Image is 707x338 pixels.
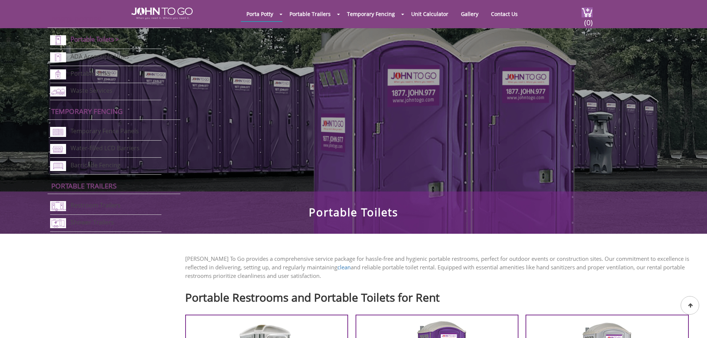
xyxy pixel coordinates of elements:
img: restroom-trailers-new.png [50,201,66,211]
img: cart a [582,7,593,17]
a: Unit Calculator [406,7,454,21]
a: Porta Potties [51,15,101,24]
a: Gallery [455,7,484,21]
a: Water-filled LCD Barriers [71,144,140,152]
a: Porta Potty [241,7,279,21]
a: Temporary Fencing [341,7,400,21]
h2: Portable Restrooms and Portable Toilets for Rent [185,288,696,303]
a: Temporary Fencing [51,106,123,116]
img: chan-link-fencing-new.png [50,127,66,137]
button: Live Chat [677,308,707,338]
a: Portable trailers [51,181,117,190]
img: water-filled%20barriers-new.png [50,144,66,154]
p: [PERSON_NAME] To Go provides a comprehensive service package for hassle-free and hygienic portabl... [185,255,696,280]
a: Portable Trailers [284,7,336,21]
a: Barricade Fencing [71,161,121,169]
a: Portable Sinks [71,69,111,78]
img: barricade-fencing-icon-new.png [50,161,66,171]
a: Contact Us [485,7,523,21]
a: Restroom Trailers [71,201,121,209]
a: Temporary Fence Panels [71,127,139,135]
a: clean [337,263,351,271]
img: ADA-units-new.png [50,52,66,62]
img: waste-services-new.png [50,86,66,96]
img: JOHN to go [131,7,193,19]
img: shower-trailers-new.png [50,218,66,228]
a: Portable Toilets > [71,35,119,43]
a: ADA Accessible Units [71,52,129,60]
a: Shower Trailers [71,218,114,226]
img: portable-sinks-new.png [50,69,66,79]
img: portable-toilets-new.png [50,35,66,45]
a: Waste Services [71,86,112,95]
span: (0) [584,12,593,27]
